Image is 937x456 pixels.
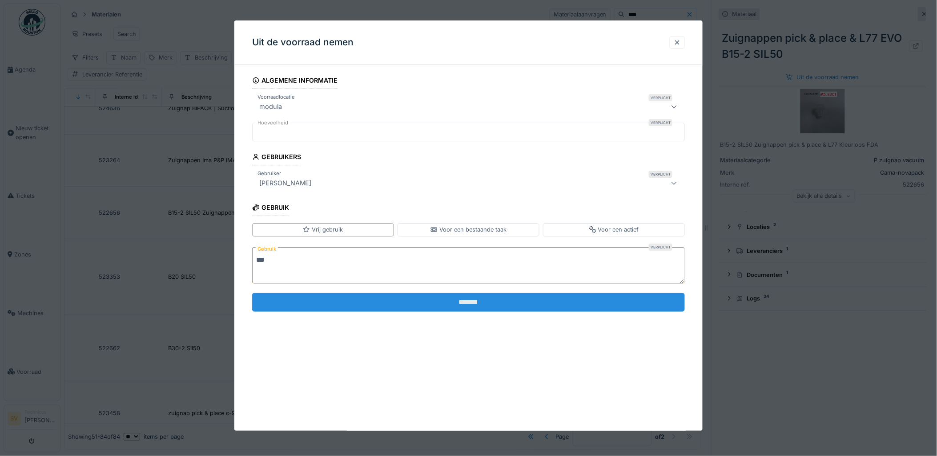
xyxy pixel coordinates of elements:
[256,93,297,101] label: Voorraadlocatie
[649,94,672,101] div: Verplicht
[649,171,672,178] div: Verplicht
[256,244,278,255] label: Gebruik
[649,244,672,251] div: Verplicht
[252,201,290,216] div: Gebruik
[430,225,507,234] div: Voor een bestaande taak
[256,170,283,177] label: Gebruiker
[649,119,672,126] div: Verplicht
[252,74,338,89] div: Algemene informatie
[589,225,639,234] div: Voor een actief
[256,178,315,188] div: [PERSON_NAME]
[303,225,343,234] div: Vrij gebruik
[252,37,354,48] h3: Uit de voorraad nemen
[252,150,302,165] div: Gebruikers
[256,101,286,112] div: modula
[256,119,290,127] label: Hoeveelheid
